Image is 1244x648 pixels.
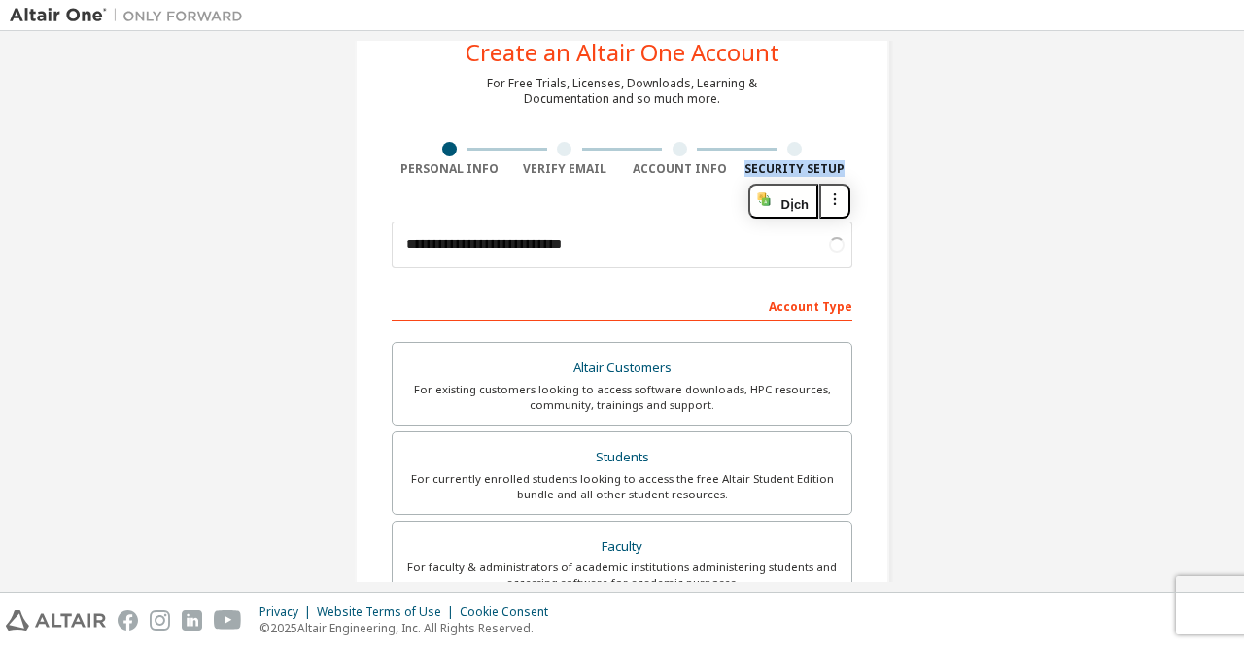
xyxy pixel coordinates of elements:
div: Privacy [259,604,317,620]
div: For existing customers looking to access software downloads, HPC resources, community, trainings ... [404,382,840,413]
div: Account Type [392,290,852,321]
div: Security Setup [738,161,853,177]
img: altair_logo.svg [6,610,106,631]
div: For currently enrolled students looking to access the free Altair Student Edition bundle and all ... [404,471,840,502]
div: For faculty & administrators of academic institutions administering students and accessing softwa... [404,560,840,591]
img: facebook.svg [118,610,138,631]
div: Students [404,444,840,471]
img: linkedin.svg [182,610,202,631]
div: For Free Trials, Licenses, Downloads, Learning & Documentation and so much more. [487,76,757,107]
img: youtube.svg [214,610,242,631]
div: Faculty [404,533,840,561]
p: © 2025 Altair Engineering, Inc. All Rights Reserved. [259,620,560,636]
div: Account Info [622,161,738,177]
div: Altair Customers [404,355,840,382]
div: Website Terms of Use [317,604,460,620]
div: Create an Altair One Account [466,41,779,64]
div: Cookie Consent [460,604,560,620]
div: Verify Email [507,161,623,177]
img: instagram.svg [150,610,170,631]
img: Altair One [10,6,253,25]
div: Personal Info [392,161,507,177]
